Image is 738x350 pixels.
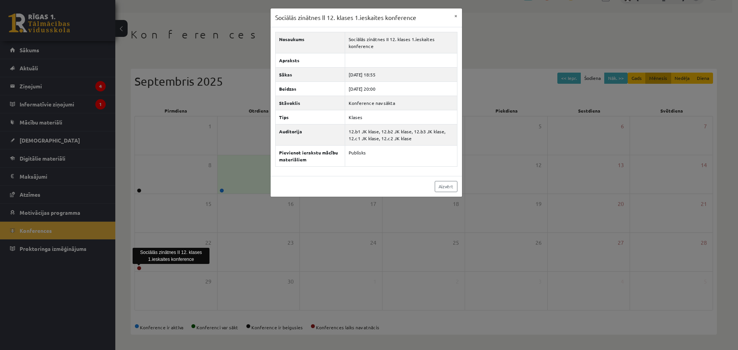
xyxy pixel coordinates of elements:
td: Sociālās zinātnes II 12. klases 1.ieskaites konference [345,32,457,53]
th: Pievienot ierakstu mācību materiāliem [275,145,345,166]
td: 12.b1 JK klase, 12.b2 JK klase, 12.b3 JK klase, 12.c1 JK klase, 12.c2 JK klase [345,124,457,145]
button: × [450,8,462,23]
a: Aizvērt [435,181,457,192]
div: Sociālās zinātnes II 12. klases 1.ieskaites konference [133,248,209,264]
td: [DATE] 18:55 [345,67,457,81]
td: Konference nav sākta [345,96,457,110]
td: Klases [345,110,457,124]
td: [DATE] 20:00 [345,81,457,96]
th: Stāvoklis [275,96,345,110]
h3: Sociālās zinātnes II 12. klases 1.ieskaites konference [275,13,416,22]
th: Apraksts [275,53,345,67]
th: Auditorija [275,124,345,145]
th: Nosaukums [275,32,345,53]
th: Tips [275,110,345,124]
th: Beidzas [275,81,345,96]
td: Publisks [345,145,457,166]
th: Sākas [275,67,345,81]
